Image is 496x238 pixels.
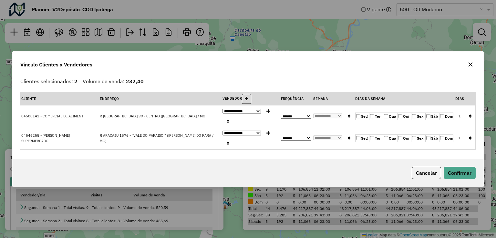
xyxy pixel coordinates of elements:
[99,92,222,105] th: Endereço
[312,92,354,105] th: Semana
[20,92,98,105] th: Cliente
[369,113,383,120] label: Ter
[242,94,251,104] button: Adicionar novo vendedor
[397,113,411,120] label: Qui
[100,114,207,118] span: R [GEOGRAPHIC_DATA] 99 - CENTRO ([GEOGRAPHIC_DATA] / MG)
[100,133,213,143] span: R ARACAJU 1576 - "VALE DO PARAISO " ([PERSON_NAME] DO PARA / MG)
[126,78,144,84] strong: 232,40
[21,133,70,143] span: 04546258 - [PERSON_NAME] SUPERMERCADO
[411,134,425,142] label: Sex
[397,134,411,142] label: Qui
[412,167,441,179] button: Cancelar
[466,111,474,121] button: Replicar para todos os clientes de primeiro nível
[354,92,454,105] th: Dias da semana
[425,113,439,120] label: Sáb
[454,127,465,149] td: 1
[355,113,369,120] label: Seg
[444,167,476,179] button: Confirmar
[454,92,465,105] th: Dias
[224,116,232,126] button: Replicar vendedor para todos os clientes de primeiro nível
[411,113,425,120] label: Sex
[383,134,397,142] label: Qua
[425,134,439,142] label: Sáb
[355,134,369,142] label: Seg
[369,134,383,142] label: Ter
[224,138,232,148] button: Replicar vendedor para todos os clientes de primeiro nível
[439,113,453,120] label: Dom
[454,105,465,127] td: 1
[83,77,144,85] div: Volume de venda:
[20,61,92,68] span: Vinculo Clientes x Vendedores
[21,114,83,118] span: 04500141 - COMERCIAL DE ALIMENT
[222,92,280,105] th: Vendedor
[74,78,77,84] strong: 2
[439,134,453,142] label: Dom
[20,77,77,85] div: Clientes selecionados:
[280,92,312,105] th: Frequência
[345,111,353,121] button: Replicar para todos os clientes de primeiro nível
[466,133,474,143] button: Replicar para todos os clientes de primeiro nível
[345,133,353,143] button: Replicar para todos os clientes de primeiro nível
[383,113,397,120] label: Qua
